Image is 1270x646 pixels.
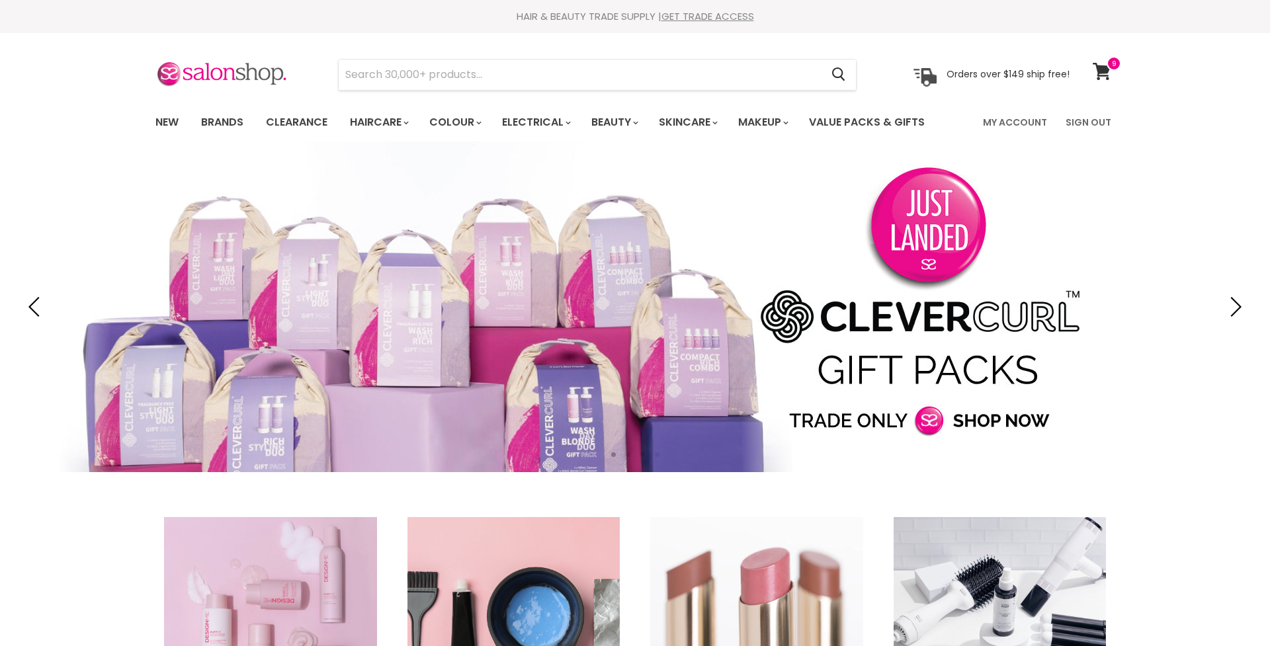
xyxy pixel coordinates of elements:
li: Page dot 2 [626,452,630,457]
a: Colour [419,108,489,136]
a: GET TRADE ACCESS [661,9,754,23]
ul: Main menu [146,103,955,141]
li: Page dot 3 [640,452,645,457]
a: Sign Out [1058,108,1119,136]
a: Electrical [492,108,579,136]
nav: Main [139,103,1131,141]
a: Clearance [256,108,337,136]
a: Skincare [649,108,726,136]
a: My Account [975,108,1055,136]
p: Orders over $149 ship free! [947,68,1070,80]
a: Beauty [581,108,646,136]
a: Value Packs & Gifts [799,108,935,136]
div: HAIR & BEAUTY TRADE SUPPLY | [139,10,1131,23]
button: Previous [23,294,50,320]
a: Makeup [728,108,796,136]
input: Search [339,60,821,90]
form: Product [338,59,857,91]
li: Page dot 4 [655,452,659,457]
a: Brands [191,108,253,136]
button: Search [821,60,856,90]
a: Haircare [340,108,417,136]
a: New [146,108,189,136]
button: Next [1220,294,1247,320]
li: Page dot 1 [611,452,616,457]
